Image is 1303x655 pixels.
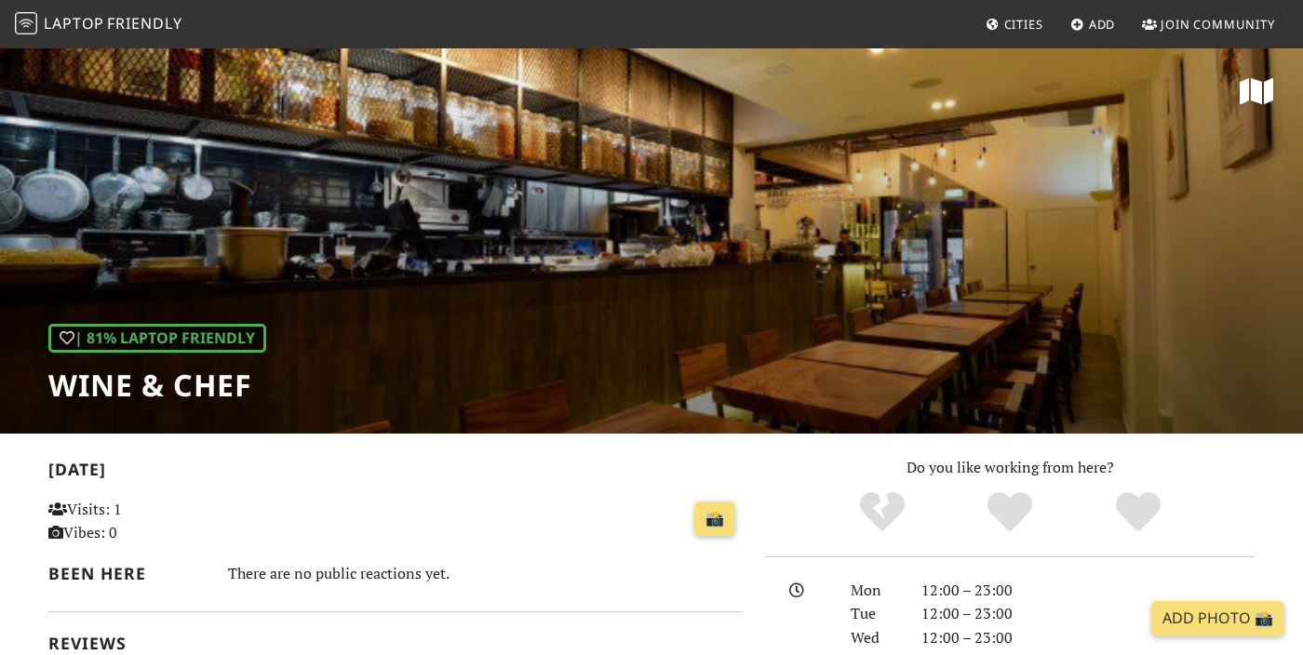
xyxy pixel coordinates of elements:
span: Add [1089,16,1116,33]
a: Cities [978,7,1051,41]
a: Add [1063,7,1123,41]
span: Laptop [44,13,104,33]
div: 12:00 – 23:00 [910,602,1266,626]
div: Wed [840,626,910,650]
span: Join Community [1161,16,1275,33]
span: Cities [1004,16,1043,33]
div: 12:00 – 23:00 [910,626,1266,650]
h2: [DATE] [48,460,743,487]
div: 12:00 – 23:00 [910,579,1266,603]
div: No [818,489,947,536]
p: Do you like working from here? [765,456,1255,480]
a: LaptopFriendly LaptopFriendly [15,8,182,41]
div: Tue [840,602,910,626]
h1: Wine & Chef [48,368,266,403]
div: | 81% Laptop Friendly [48,324,266,354]
span: Friendly [107,13,181,33]
a: Join Community [1135,7,1283,41]
img: LaptopFriendly [15,12,37,34]
div: Yes [946,489,1074,536]
h2: Reviews [48,634,743,653]
h2: Been here [48,564,206,583]
a: Add Photo 📸 [1151,601,1284,636]
div: There are no public reactions yet. [228,560,744,587]
a: 📸 [694,501,735,537]
div: Mon [840,579,910,603]
p: Visits: 1 Vibes: 0 [48,498,265,545]
div: Definitely! [1074,489,1202,536]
